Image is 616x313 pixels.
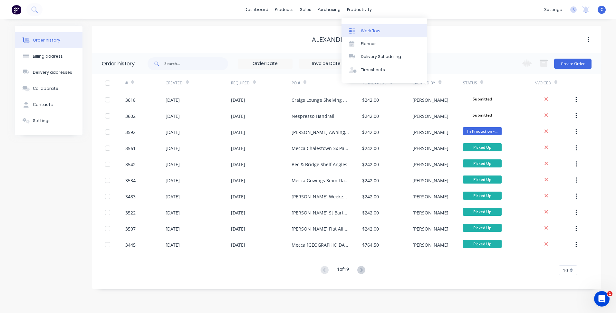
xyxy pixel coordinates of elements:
[463,192,502,200] span: Picked Up
[15,113,82,129] button: Settings
[412,209,448,216] div: [PERSON_NAME]
[463,159,502,167] span: Picked Up
[33,118,51,124] div: Settings
[125,242,136,248] div: 3445
[362,242,379,248] div: $764.50
[601,7,603,13] span: C
[362,97,379,103] div: $242.00
[594,291,610,307] iframe: Intercom live chat
[166,145,180,152] div: [DATE]
[292,242,349,248] div: Mecca [GEOGRAPHIC_DATA]
[337,266,349,275] div: 1 of 19
[292,113,334,119] div: Nespresso Handrail
[361,54,401,60] div: Delivery Scheduling
[231,80,250,86] div: Required
[238,59,292,69] input: Order Date
[361,67,385,73] div: Timesheets
[231,225,245,232] div: [DATE]
[412,225,448,232] div: [PERSON_NAME]
[33,37,60,43] div: Order history
[231,129,245,136] div: [DATE]
[166,209,180,216] div: [DATE]
[362,177,379,184] div: $242.00
[15,97,82,113] button: Contacts
[15,48,82,64] button: Billing address
[292,129,349,136] div: [PERSON_NAME] Awning Panels & Lights
[361,41,376,47] div: Planner
[166,97,180,103] div: [DATE]
[412,97,448,103] div: [PERSON_NAME]
[125,177,136,184] div: 3534
[166,242,180,248] div: [DATE]
[125,129,136,136] div: 3592
[534,74,574,92] div: Invoiced
[292,97,349,103] div: Craigs Lounge Shelving Units
[166,80,183,86] div: Created
[607,291,612,296] span: 1
[563,267,568,274] span: 10
[554,59,592,69] button: Create Order
[166,113,180,119] div: [DATE]
[292,225,349,232] div: [PERSON_NAME] Flat Ali Piece
[412,113,448,119] div: [PERSON_NAME]
[292,74,362,92] div: PO #
[361,28,380,34] div: Workflow
[125,209,136,216] div: 3522
[362,193,379,200] div: $242.00
[463,111,502,119] span: Submitted
[297,5,314,14] div: sales
[272,5,297,14] div: products
[463,80,477,86] div: Status
[125,74,166,92] div: #
[292,209,349,216] div: [PERSON_NAME] St Barts Retrofit
[166,129,180,136] div: [DATE]
[362,225,379,232] div: $242.00
[292,145,349,152] div: Mecca Chalestown 3x Panels
[33,102,53,108] div: Contacts
[292,193,349,200] div: [PERSON_NAME] Weekend Chatswood Chase
[342,63,427,76] a: Timesheets
[463,240,502,248] span: Picked Up
[362,161,379,168] div: $242.00
[33,70,72,75] div: Delivery addresses
[125,193,136,200] div: 3483
[463,175,502,184] span: Picked Up
[231,242,245,248] div: [DATE]
[412,129,448,136] div: [PERSON_NAME]
[33,86,58,91] div: Collaborate
[231,161,245,168] div: [DATE]
[463,127,502,135] span: In Production -...
[412,145,448,152] div: [PERSON_NAME]
[241,5,272,14] a: dashboard
[125,80,128,86] div: #
[463,74,534,92] div: Status
[412,161,448,168] div: [PERSON_NAME]
[342,50,427,63] a: Delivery Scheduling
[15,64,82,81] button: Delivery addresses
[166,225,180,232] div: [DATE]
[231,113,245,119] div: [DATE]
[362,209,379,216] div: $242.00
[231,97,245,103] div: [DATE]
[412,193,448,200] div: [PERSON_NAME]
[125,225,136,232] div: 3507
[412,74,463,92] div: Created By
[166,161,180,168] div: [DATE]
[299,59,353,69] input: Invoice Date
[362,113,379,119] div: $242.00
[231,177,245,184] div: [DATE]
[125,145,136,152] div: 3561
[463,95,502,103] span: Submitted
[412,177,448,184] div: [PERSON_NAME]
[15,32,82,48] button: Order history
[463,224,502,232] span: Picked Up
[231,145,245,152] div: [DATE]
[292,80,300,86] div: PO #
[166,74,231,92] div: Created
[166,193,180,200] div: [DATE]
[166,177,180,184] div: [DATE]
[314,5,344,14] div: purchasing
[292,161,347,168] div: Bec & Bridge Shelf Angles
[342,24,427,37] a: Workflow
[231,74,292,92] div: Required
